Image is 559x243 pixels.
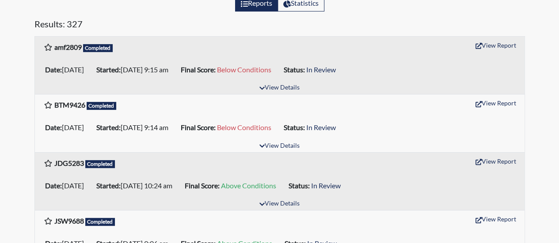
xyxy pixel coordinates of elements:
[54,217,84,225] b: JSW9688
[472,154,520,168] button: View Report
[96,65,121,74] b: Started:
[221,181,276,190] span: Above Conditions
[96,123,121,131] b: Started:
[311,181,341,190] span: In Review
[85,160,115,168] span: Completed
[45,65,62,74] b: Date:
[54,43,82,51] b: amf2809
[306,65,336,74] span: In Review
[185,181,220,190] b: Final Score:
[181,123,216,131] b: Final Score:
[42,63,93,77] li: [DATE]
[181,65,216,74] b: Final Score:
[255,82,304,94] button: View Details
[34,19,525,33] h5: Results: 327
[83,44,113,52] span: Completed
[255,198,304,210] button: View Details
[217,123,271,131] span: Below Conditions
[85,218,115,226] span: Completed
[255,140,304,152] button: View Details
[42,179,93,193] li: [DATE]
[289,181,310,190] b: Status:
[42,120,93,135] li: [DATE]
[217,65,271,74] span: Below Conditions
[472,38,520,52] button: View Report
[87,102,117,110] span: Completed
[93,63,177,77] li: [DATE] 9:15 am
[472,212,520,226] button: View Report
[45,123,62,131] b: Date:
[472,96,520,110] button: View Report
[54,101,85,109] b: BTM9426
[284,123,305,131] b: Status:
[93,179,181,193] li: [DATE] 10:24 am
[45,181,62,190] b: Date:
[93,120,177,135] li: [DATE] 9:14 am
[306,123,336,131] span: In Review
[54,159,84,167] b: JDG5283
[284,65,305,74] b: Status:
[96,181,121,190] b: Started:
